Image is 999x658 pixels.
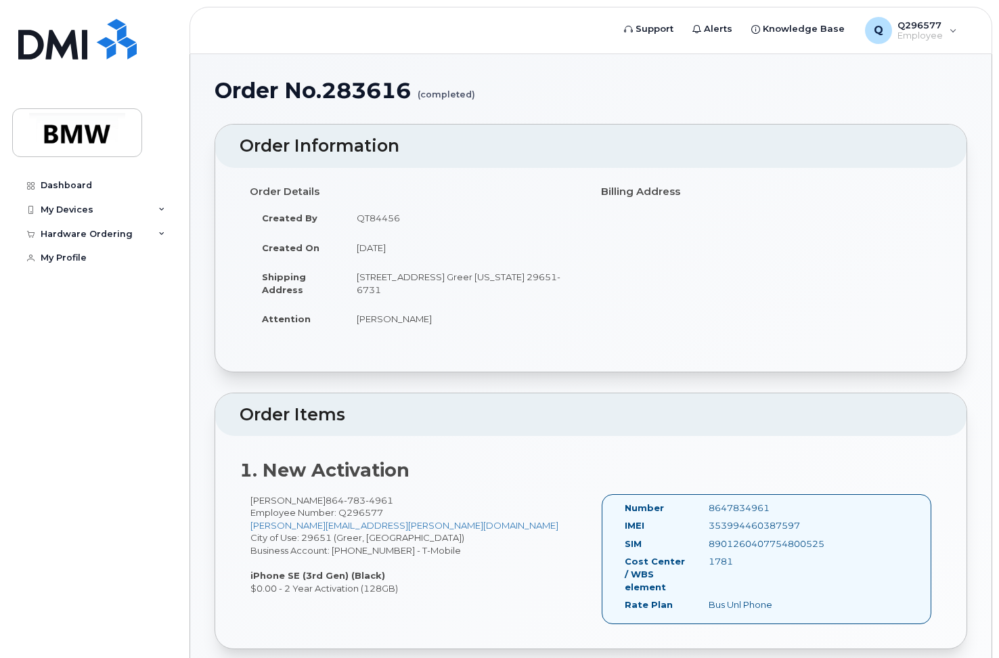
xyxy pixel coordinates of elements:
h2: Order Items [240,405,942,424]
strong: Shipping Address [262,271,306,295]
label: Cost Center / WBS element [625,555,688,593]
div: 8647834961 [698,502,816,514]
h4: Order Details [250,186,581,198]
label: Number [625,502,664,514]
div: 353994460387597 [698,519,816,532]
span: 783 [344,495,365,506]
label: IMEI [625,519,644,532]
span: Employee Number: Q296577 [250,507,383,518]
a: [PERSON_NAME][EMAIL_ADDRESS][PERSON_NAME][DOMAIN_NAME] [250,520,558,531]
div: Bus Unl Phone [698,598,816,611]
div: 1781 [698,555,816,568]
strong: Attention [262,313,311,324]
label: SIM [625,538,642,550]
strong: Created On [262,242,319,253]
label: Rate Plan [625,598,673,611]
span: 4961 [365,495,393,506]
h4: Billing Address [601,186,932,198]
td: [STREET_ADDRESS] Greer [US_STATE] 29651-6731 [345,262,581,304]
div: [PERSON_NAME] City of Use: 29651 (Greer, [GEOGRAPHIC_DATA]) Business Account: [PHONE_NUMBER] - T-... [240,494,591,595]
div: 8901260407754800525 [698,538,816,550]
strong: iPhone SE (3rd Gen) (Black) [250,570,385,581]
span: 864 [326,495,393,506]
td: [PERSON_NAME] [345,304,581,334]
h2: Order Information [240,137,942,156]
strong: Created By [262,213,317,223]
strong: 1. New Activation [240,459,409,481]
h1: Order No.283616 [215,79,967,102]
td: QT84456 [345,203,581,233]
small: (completed) [418,79,475,100]
td: [DATE] [345,233,581,263]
